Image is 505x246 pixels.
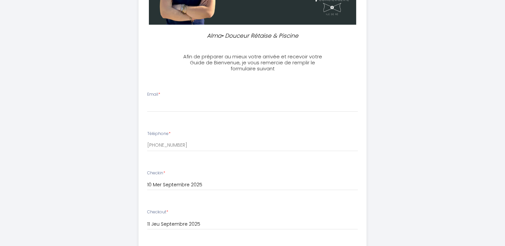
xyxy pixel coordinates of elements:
label: Checkin [147,170,165,176]
label: Téléphone [147,131,171,137]
label: Email [147,91,160,98]
label: Checkout [147,209,168,215]
h3: Afin de préparer au mieux votre arrivée et recevoir votre Guide de Bienvenue, je vous remercie de... [178,54,327,72]
p: Alma• Douceur Rétaise & Piscine [181,31,324,40]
